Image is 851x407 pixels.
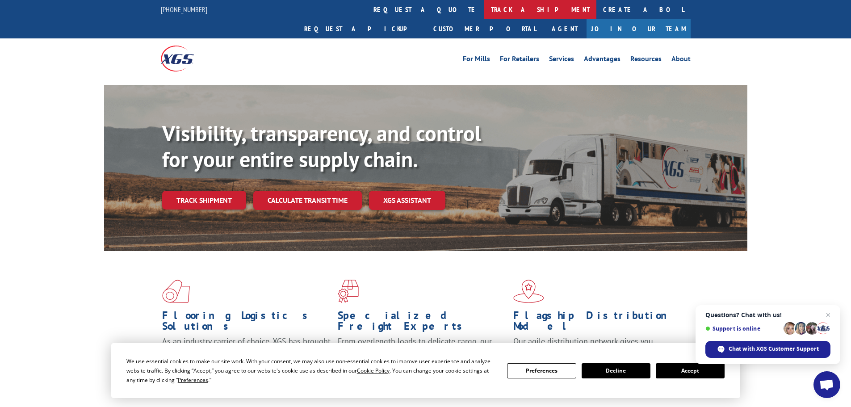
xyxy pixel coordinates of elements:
p: From overlength loads to delicate cargo, our experienced staff knows the best way to move your fr... [338,336,507,376]
a: Request a pickup [298,19,427,38]
img: xgs-icon-total-supply-chain-intelligence-red [162,280,190,303]
a: Advantages [584,55,620,65]
span: Our agile distribution network gives you nationwide inventory management on demand. [513,336,678,357]
a: Services [549,55,574,65]
div: Chat with XGS Customer Support [705,341,830,358]
button: Accept [656,363,725,378]
div: Open chat [813,371,840,398]
a: About [671,55,691,65]
img: xgs-icon-focused-on-flooring-red [338,280,359,303]
a: Agent [543,19,587,38]
a: Calculate transit time [253,191,362,210]
span: As an industry carrier of choice, XGS has brought innovation and dedication to flooring logistics... [162,336,331,368]
a: Join Our Team [587,19,691,38]
b: Visibility, transparency, and control for your entire supply chain. [162,119,481,173]
img: xgs-icon-flagship-distribution-model-red [513,280,544,303]
span: Questions? Chat with us! [705,311,830,319]
a: Customer Portal [427,19,543,38]
a: For Retailers [500,55,539,65]
a: For Mills [463,55,490,65]
div: Cookie Consent Prompt [111,343,740,398]
a: [PHONE_NUMBER] [161,5,207,14]
span: Support is online [705,325,780,332]
h1: Flooring Logistics Solutions [162,310,331,336]
span: Cookie Policy [357,367,390,374]
div: We use essential cookies to make our site work. With your consent, we may also use non-essential ... [126,357,496,385]
span: Preferences [178,376,208,384]
a: Resources [630,55,662,65]
span: Close chat [823,310,834,320]
a: XGS ASSISTANT [369,191,445,210]
h1: Flagship Distribution Model [513,310,682,336]
button: Decline [582,363,650,378]
span: Chat with XGS Customer Support [729,345,819,353]
a: Track shipment [162,191,246,210]
button: Preferences [507,363,576,378]
h1: Specialized Freight Experts [338,310,507,336]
